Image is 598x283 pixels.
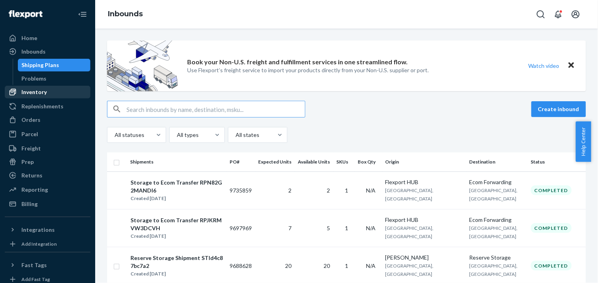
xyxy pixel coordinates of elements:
[5,32,90,44] a: Home
[366,187,376,194] span: N/A
[102,3,149,26] ol: breadcrumbs
[286,262,292,269] span: 20
[385,254,463,262] div: [PERSON_NAME]
[130,216,223,232] div: Storage to Ecom Transfer RPJKRMVW3DCVH
[9,10,42,18] img: Flexport logo
[385,225,434,239] span: [GEOGRAPHIC_DATA], [GEOGRAPHIC_DATA]
[523,60,565,71] button: Watch video
[470,216,525,224] div: Ecom Forwarding
[531,261,572,271] div: Completed
[470,187,518,202] span: [GEOGRAPHIC_DATA], [GEOGRAPHIC_DATA]
[235,131,236,139] input: All states
[345,225,349,231] span: 1
[327,225,330,231] span: 5
[130,179,223,194] div: Storage to Ecom Transfer RPN82G2MANDI6
[227,209,255,247] td: 9697969
[130,194,223,202] div: Created [DATE]
[5,259,90,271] button: Fast Tags
[385,187,434,202] span: [GEOGRAPHIC_DATA], [GEOGRAPHIC_DATA]
[21,241,57,247] div: Add Integration
[21,261,47,269] div: Fast Tags
[5,239,90,249] a: Add Integration
[21,171,42,179] div: Returns
[21,34,37,42] div: Home
[385,216,463,224] div: Flexport HUB
[531,101,586,117] button: Create inbound
[345,187,349,194] span: 1
[22,75,47,83] div: Problems
[5,183,90,196] a: Reporting
[108,10,143,18] a: Inbounds
[114,131,115,139] input: All statuses
[21,116,40,124] div: Orders
[550,6,566,22] button: Open notifications
[22,61,59,69] div: Shipping Plans
[5,114,90,126] a: Orders
[5,142,90,155] a: Freight
[255,152,295,171] th: Expected Units
[324,262,330,269] span: 20
[470,263,518,277] span: [GEOGRAPHIC_DATA], [GEOGRAPHIC_DATA]
[130,270,223,278] div: Created [DATE]
[470,254,525,262] div: Reserve Storage
[5,169,90,182] a: Returns
[21,226,55,234] div: Integrations
[531,185,572,195] div: Completed
[5,156,90,168] a: Prep
[385,263,434,277] span: [GEOGRAPHIC_DATA], [GEOGRAPHIC_DATA]
[5,100,90,113] a: Replenishments
[528,152,586,171] th: Status
[176,131,177,139] input: All types
[18,59,91,71] a: Shipping Plans
[366,262,376,269] span: N/A
[188,66,429,74] p: Use Flexport’s freight service to import your products directly from your Non-U.S. supplier or port.
[327,187,330,194] span: 2
[21,200,38,208] div: Billing
[576,121,591,162] button: Help Center
[21,88,47,96] div: Inventory
[75,6,90,22] button: Close Navigation
[130,232,223,240] div: Created [DATE]
[126,101,305,117] input: Search inbounds by name, destination, msku...
[227,171,255,209] td: 9735859
[295,152,333,171] th: Available Units
[188,58,408,67] p: Book your Non-U.S. freight and fulfillment services in one streamlined flow.
[466,152,528,171] th: Destination
[470,225,518,239] span: [GEOGRAPHIC_DATA], [GEOGRAPHIC_DATA]
[568,6,584,22] button: Open account menu
[21,130,38,138] div: Parcel
[382,152,466,171] th: Origin
[5,128,90,141] a: Parcel
[130,254,223,270] div: Reserve Storage Shipment STId4c87bc7a2
[470,178,525,186] div: Ecom Forwarding
[21,276,50,283] div: Add Fast Tag
[21,158,34,166] div: Prep
[385,178,463,186] div: Flexport HUB
[5,223,90,236] button: Integrations
[227,152,255,171] th: PO#
[5,86,90,98] a: Inventory
[21,102,63,110] div: Replenishments
[21,48,46,56] div: Inbounds
[5,45,90,58] a: Inbounds
[566,60,577,71] button: Close
[333,152,355,171] th: SKUs
[531,223,572,233] div: Completed
[355,152,382,171] th: Box Qty
[5,198,90,210] a: Billing
[21,144,41,152] div: Freight
[345,262,349,269] span: 1
[366,225,376,231] span: N/A
[289,187,292,194] span: 2
[533,6,549,22] button: Open Search Box
[289,225,292,231] span: 7
[18,72,91,85] a: Problems
[127,152,227,171] th: Shipments
[21,186,48,194] div: Reporting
